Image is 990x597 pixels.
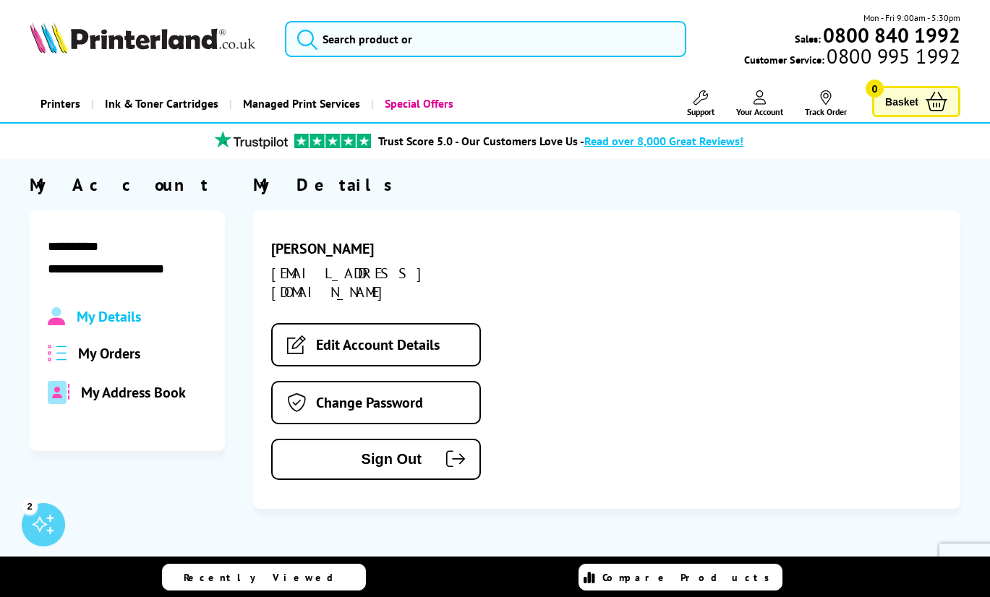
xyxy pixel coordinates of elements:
[105,85,218,122] span: Ink & Toner Cartridges
[294,134,371,148] img: trustpilot rating
[30,556,960,578] h2: Why buy from us?
[30,22,267,56] a: Printerland Logo
[824,49,960,63] span: 0800 995 1992
[271,381,481,424] a: Change Password
[371,85,464,122] a: Special Offers
[22,498,38,514] div: 2
[229,85,371,122] a: Managed Print Services
[162,564,366,590] a: Recently Viewed
[253,173,960,196] div: My Details
[736,106,783,117] span: Your Account
[687,90,714,117] a: Support
[885,92,918,111] span: Basket
[863,11,960,25] span: Mon - Fri 9:00am - 5:30pm
[78,344,140,363] span: My Orders
[184,571,348,584] span: Recently Viewed
[805,90,847,117] a: Track Order
[271,323,481,366] a: Edit Account Details
[81,383,186,402] span: My Address Book
[821,28,960,42] a: 0800 840 1992
[30,22,255,53] img: Printerland Logo
[271,239,492,258] div: [PERSON_NAME]
[48,307,64,326] img: Profile.svg
[378,134,743,148] a: Trust Score 5.0 - Our Customers Love Us -Read over 8,000 Great Reviews!
[687,106,714,117] span: Support
[866,80,884,98] span: 0
[30,173,225,196] div: My Account
[795,32,821,46] span: Sales:
[602,571,777,584] span: Compare Products
[744,49,960,66] span: Customer Service:
[271,264,492,301] div: [EMAIL_ADDRESS][DOMAIN_NAME]
[208,131,294,149] img: trustpilot rating
[584,134,743,148] span: Read over 8,000 Great Reviews!
[271,439,481,480] button: Sign Out
[736,90,783,117] a: Your Account
[77,307,141,326] span: My Details
[285,21,686,57] input: Search product or
[91,85,229,122] a: Ink & Toner Cartridges
[872,86,960,117] a: Basket 0
[823,22,960,48] b: 0800 840 1992
[48,345,67,361] img: all-order.svg
[48,381,69,404] img: address-book-duotone-solid.svg
[294,451,422,468] span: Sign Out
[30,85,91,122] a: Printers
[579,564,782,590] a: Compare Products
